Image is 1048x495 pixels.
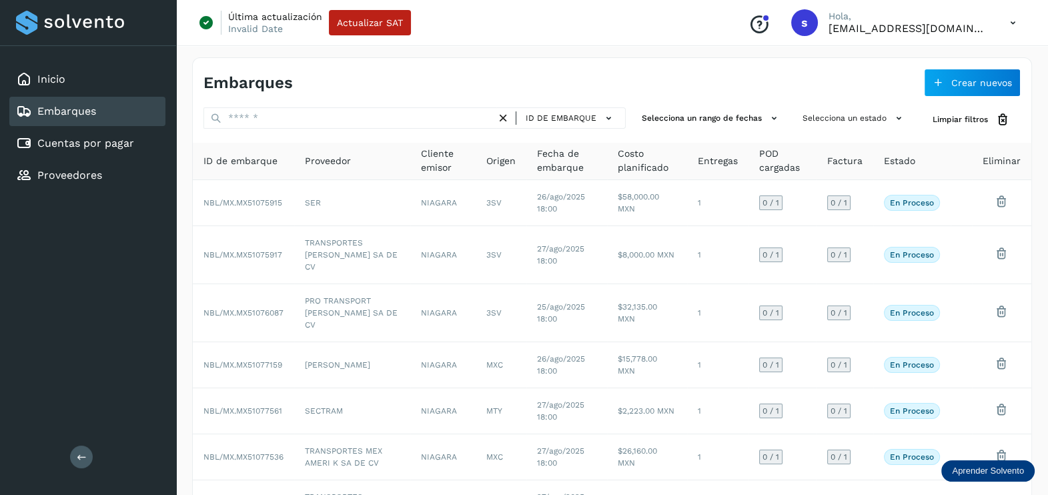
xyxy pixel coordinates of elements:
[607,388,687,434] td: $2,223.00 MXN
[476,180,526,226] td: 3SV
[762,361,779,369] span: 0 / 1
[410,284,476,342] td: NIAGARA
[294,226,410,284] td: TRANSPORTES [PERSON_NAME] SA DE CV
[537,244,584,266] span: 27/ago/2025 18:00
[294,388,410,434] td: SECTRAM
[486,154,516,168] span: Origen
[831,251,847,259] span: 0 / 1
[526,112,596,124] span: ID de embarque
[687,434,748,480] td: 1
[831,309,847,317] span: 0 / 1
[203,308,284,318] span: NBL/MX.MX51076087
[305,154,351,168] span: Proveedor
[924,69,1021,97] button: Crear nuevos
[410,180,476,226] td: NIAGARA
[476,434,526,480] td: MXC
[9,129,165,158] div: Cuentas por pagar
[922,107,1021,132] button: Limpiar filtros
[294,342,410,388] td: [PERSON_NAME]
[537,446,584,468] span: 27/ago/2025 18:00
[759,147,806,175] span: POD cargadas
[294,284,410,342] td: PRO TRANSPORT [PERSON_NAME] SA DE CV
[537,354,585,376] span: 26/ago/2025 18:00
[687,226,748,284] td: 1
[941,460,1035,482] div: Aprender Solvento
[203,406,282,416] span: NBL/MX.MX51077561
[228,23,283,35] p: Invalid Date
[37,105,96,117] a: Embarques
[829,11,989,22] p: Hola,
[890,308,934,318] p: En proceso
[203,360,282,370] span: NBL/MX.MX51077159
[687,342,748,388] td: 1
[228,11,322,23] p: Última actualización
[607,180,687,226] td: $58,000.00 MXN
[476,284,526,342] td: 3SV
[890,250,934,260] p: En proceso
[890,406,934,416] p: En proceso
[890,452,934,462] p: En proceso
[797,107,911,129] button: Selecciona un estado
[762,309,779,317] span: 0 / 1
[762,199,779,207] span: 0 / 1
[37,169,102,181] a: Proveedores
[687,180,748,226] td: 1
[831,361,847,369] span: 0 / 1
[37,137,134,149] a: Cuentas por pagar
[636,107,787,129] button: Selecciona un rango de fechas
[618,147,676,175] span: Costo planificado
[687,284,748,342] td: 1
[476,342,526,388] td: MXC
[831,453,847,461] span: 0 / 1
[410,388,476,434] td: NIAGARA
[537,400,584,422] span: 27/ago/2025 18:00
[698,154,738,168] span: Entregas
[9,161,165,190] div: Proveedores
[933,113,988,125] span: Limpiar filtros
[537,147,597,175] span: Fecha de embarque
[884,154,915,168] span: Estado
[410,342,476,388] td: NIAGARA
[687,388,748,434] td: 1
[762,453,779,461] span: 0 / 1
[203,250,282,260] span: NBL/MX.MX51075917
[951,78,1012,87] span: Crear nuevos
[9,65,165,94] div: Inicio
[829,22,989,35] p: smedina@niagarawater.com
[203,198,282,207] span: NBL/MX.MX51075915
[831,199,847,207] span: 0 / 1
[890,360,934,370] p: En proceso
[762,407,779,415] span: 0 / 1
[294,180,410,226] td: SER
[329,10,411,35] button: Actualizar SAT
[890,198,934,207] p: En proceso
[9,97,165,126] div: Embarques
[203,154,278,168] span: ID de embarque
[537,302,585,324] span: 25/ago/2025 18:00
[607,434,687,480] td: $26,160.00 MXN
[37,73,65,85] a: Inicio
[337,18,403,27] span: Actualizar SAT
[476,388,526,434] td: MTY
[827,154,863,168] span: Factura
[522,109,620,128] button: ID de embarque
[410,226,476,284] td: NIAGARA
[952,466,1024,476] p: Aprender Solvento
[203,452,284,462] span: NBL/MX.MX51077536
[762,251,779,259] span: 0 / 1
[831,407,847,415] span: 0 / 1
[410,434,476,480] td: NIAGARA
[294,434,410,480] td: TRANSPORTES MEX AMERI K SA DE CV
[607,342,687,388] td: $15,778.00 MXN
[607,226,687,284] td: $8,000.00 MXN
[607,284,687,342] td: $32,135.00 MXN
[421,147,465,175] span: Cliente emisor
[537,192,585,213] span: 26/ago/2025 18:00
[983,154,1021,168] span: Eliminar
[476,226,526,284] td: 3SV
[203,73,293,93] h4: Embarques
